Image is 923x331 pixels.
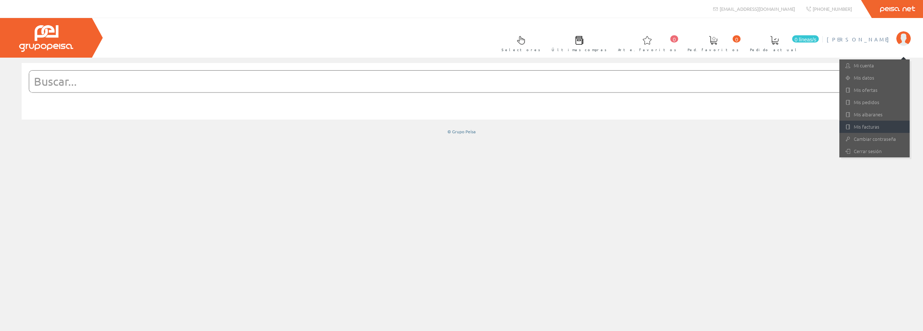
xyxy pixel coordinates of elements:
[688,47,739,52] font: Ped. favoritos
[29,71,876,92] input: Buscar...
[827,30,911,37] a: [PERSON_NAME]
[839,59,910,72] a: Mi cuenta
[618,47,676,52] font: Arte. favoritos
[854,74,874,81] font: Mis datos
[447,129,476,134] font: © Grupo Peisa
[839,121,910,133] a: Mis facturas
[544,30,610,56] a: Últimas compras
[854,135,896,142] font: Cambiar contraseña
[673,37,676,43] font: 0
[839,84,910,96] a: Mis ofertas
[720,6,795,12] font: [EMAIL_ADDRESS][DOMAIN_NAME]
[813,6,852,12] font: [PHONE_NUMBER]
[854,62,874,69] font: Mi cuenta
[854,99,879,106] font: Mis pedidos
[750,47,799,52] font: Pedido actual
[839,133,910,145] a: Cambiar contraseña
[735,37,738,43] font: 0
[494,30,544,56] a: Selectores
[795,37,816,43] font: 0 líneas/s
[19,25,73,52] img: Grupo Peisa
[552,47,607,52] font: Últimas compras
[839,145,910,157] a: Cerrar sesión
[839,72,910,84] a: Mis datos
[854,111,883,118] font: Mis albaranes
[827,36,893,43] font: [PERSON_NAME]
[839,96,910,108] a: Mis pedidos
[839,108,910,121] a: Mis albaranes
[854,86,878,93] font: Mis ofertas
[854,148,882,155] font: Cerrar sesión
[854,123,879,130] font: Mis facturas
[502,47,540,52] font: Selectores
